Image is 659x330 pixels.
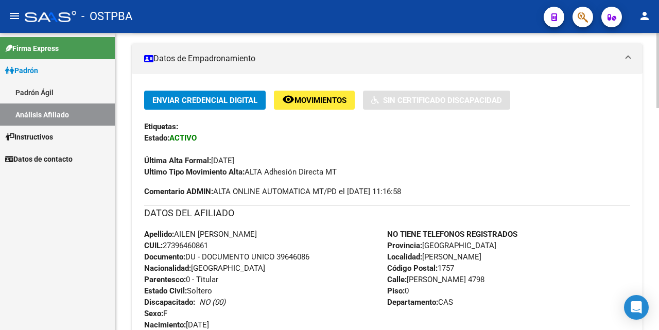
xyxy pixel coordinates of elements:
strong: CUIL: [144,241,163,250]
span: 0 - Titular [144,275,218,284]
span: Enviar Credencial Digital [152,96,257,105]
span: [GEOGRAPHIC_DATA] [144,264,265,273]
strong: Estado Civil: [144,286,187,296]
strong: Comentario ADMIN: [144,187,213,196]
span: [DATE] [144,320,209,329]
strong: ACTIVO [169,133,197,143]
strong: Localidad: [387,252,422,262]
strong: Estado: [144,133,169,143]
span: 0 [387,286,409,296]
span: [PERSON_NAME] [387,252,481,262]
strong: Nacimiento: [144,320,186,329]
button: Sin Certificado Discapacidad [363,91,510,110]
strong: NO TIENE TELEFONOS REGISTRADOS [387,230,517,239]
mat-icon: menu [8,10,21,22]
span: Sin Certificado Discapacidad [383,96,502,105]
button: Movimientos [274,91,355,110]
strong: Piso: [387,286,405,296]
span: Soltero [144,286,212,296]
span: [PERSON_NAME] 4798 [387,275,484,284]
i: NO (00) [199,298,226,307]
strong: Apellido: [144,230,174,239]
mat-icon: person [638,10,651,22]
mat-expansion-panel-header: Datos de Empadronamiento [132,43,643,74]
strong: Documento: [144,252,185,262]
span: Movimientos [294,96,346,105]
span: - OSTPBA [81,5,132,28]
span: Instructivos [5,131,53,143]
div: Open Intercom Messenger [624,295,649,320]
strong: Discapacitado: [144,298,195,307]
span: Padrón [5,65,38,76]
strong: Provincia: [387,241,422,250]
strong: Etiquetas: [144,122,178,131]
span: CAS [387,298,453,307]
span: 1757 [387,264,454,273]
span: F [144,309,167,318]
mat-icon: remove_red_eye [282,93,294,106]
h3: DATOS DEL AFILIADO [144,206,630,220]
span: Datos de contacto [5,153,73,165]
span: Firma Express [5,43,59,54]
span: [GEOGRAPHIC_DATA] [387,241,496,250]
strong: Departamento: [387,298,438,307]
strong: Parentesco: [144,275,186,284]
strong: Nacionalidad: [144,264,191,273]
button: Enviar Credencial Digital [144,91,266,110]
strong: Ultimo Tipo Movimiento Alta: [144,167,245,177]
mat-panel-title: Datos de Empadronamiento [144,53,618,64]
span: [DATE] [144,156,234,165]
span: 27396460861 [144,241,208,250]
span: DU - DOCUMENTO UNICO 39646086 [144,252,309,262]
span: ALTA ONLINE AUTOMATICA MT/PD el [DATE] 11:16:58 [144,186,401,197]
strong: Sexo: [144,309,163,318]
span: AILEN [PERSON_NAME] [144,230,257,239]
strong: Código Postal: [387,264,438,273]
span: ALTA Adhesión Directa MT [144,167,337,177]
strong: Última Alta Formal: [144,156,211,165]
strong: Calle: [387,275,407,284]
